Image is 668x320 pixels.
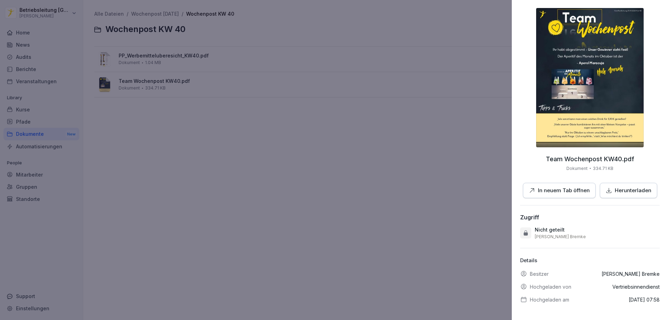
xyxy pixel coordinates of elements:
p: Herunterladen [615,187,651,195]
div: Zugriff [520,214,539,221]
p: Team Wochenpost KW40.pdf [546,156,634,163]
p: Besitzer [530,270,549,278]
p: [PERSON_NAME] Bremke [535,234,586,240]
p: Nicht geteilt [535,226,565,233]
p: [DATE] 07:58 [629,296,660,303]
p: 334.71 KB [593,165,613,172]
p: Vertriebsinnendienst [612,283,660,290]
button: In neuem Tab öffnen [523,183,596,198]
p: Hochgeladen von [530,283,571,290]
button: Herunterladen [600,183,657,198]
img: thumbnail [536,8,644,147]
p: Hochgeladen am [530,296,569,303]
p: [PERSON_NAME] Bremke [602,270,660,278]
p: In neuem Tab öffnen [538,187,590,195]
p: Dokument [566,165,588,172]
p: Details [520,257,660,265]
